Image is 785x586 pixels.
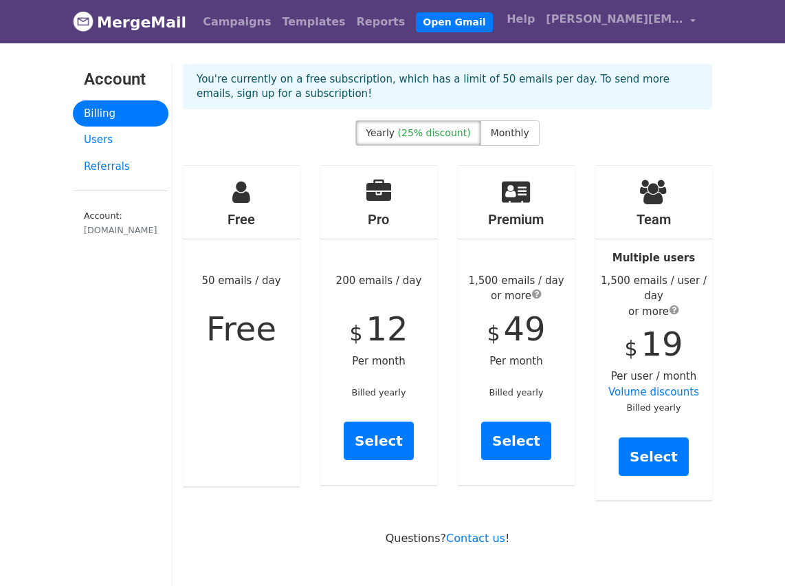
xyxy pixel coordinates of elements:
[595,211,712,228] h4: Team
[351,8,411,36] a: Reports
[352,387,406,398] small: Billed yearly
[320,211,437,228] h4: Pro
[366,127,395,138] span: Yearly
[458,273,575,304] div: 1,500 emails / day or more
[540,6,701,38] a: [PERSON_NAME][EMAIL_ADDRESS][DOMAIN_NAME]
[183,211,300,228] h4: Free
[84,224,157,237] div: [DOMAIN_NAME]
[458,166,575,485] div: Per month
[183,166,300,486] div: 50 emails / day
[73,8,186,36] a: MergeMail
[320,166,437,485] div: 200 emails / day Per month
[546,11,683,28] span: [PERSON_NAME][EMAIL_ADDRESS][DOMAIN_NAME]
[481,422,551,460] a: Select
[625,336,638,360] span: $
[73,11,93,32] img: MergeMail logo
[503,310,545,348] span: 49
[73,127,168,153] a: Users
[206,310,276,348] span: Free
[197,72,698,101] p: You're currently on a free subscription, which has a limit of 50 emails per day. To send more ema...
[641,325,683,363] span: 19
[84,69,157,89] h3: Account
[501,6,540,33] a: Help
[276,8,351,36] a: Templates
[84,210,157,237] small: Account:
[73,153,168,180] a: Referrals
[197,8,276,36] a: Campaigns
[619,437,689,476] a: Select
[627,402,681,413] small: Billed yearly
[344,422,414,460] a: Select
[350,321,363,345] span: $
[595,166,712,500] div: Per user / month
[489,387,544,398] small: Billed yearly
[416,12,492,32] a: Open Gmail
[487,321,500,345] span: $
[446,532,505,545] a: Contact us
[608,386,699,398] a: Volume discounts
[73,100,168,127] a: Billing
[398,127,471,138] span: (25% discount)
[491,127,529,138] span: Monthly
[595,273,712,320] div: 1,500 emails / user / day or more
[366,310,408,348] span: 12
[612,252,695,264] strong: Multiple users
[183,531,712,545] p: Questions? !
[458,211,575,228] h4: Premium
